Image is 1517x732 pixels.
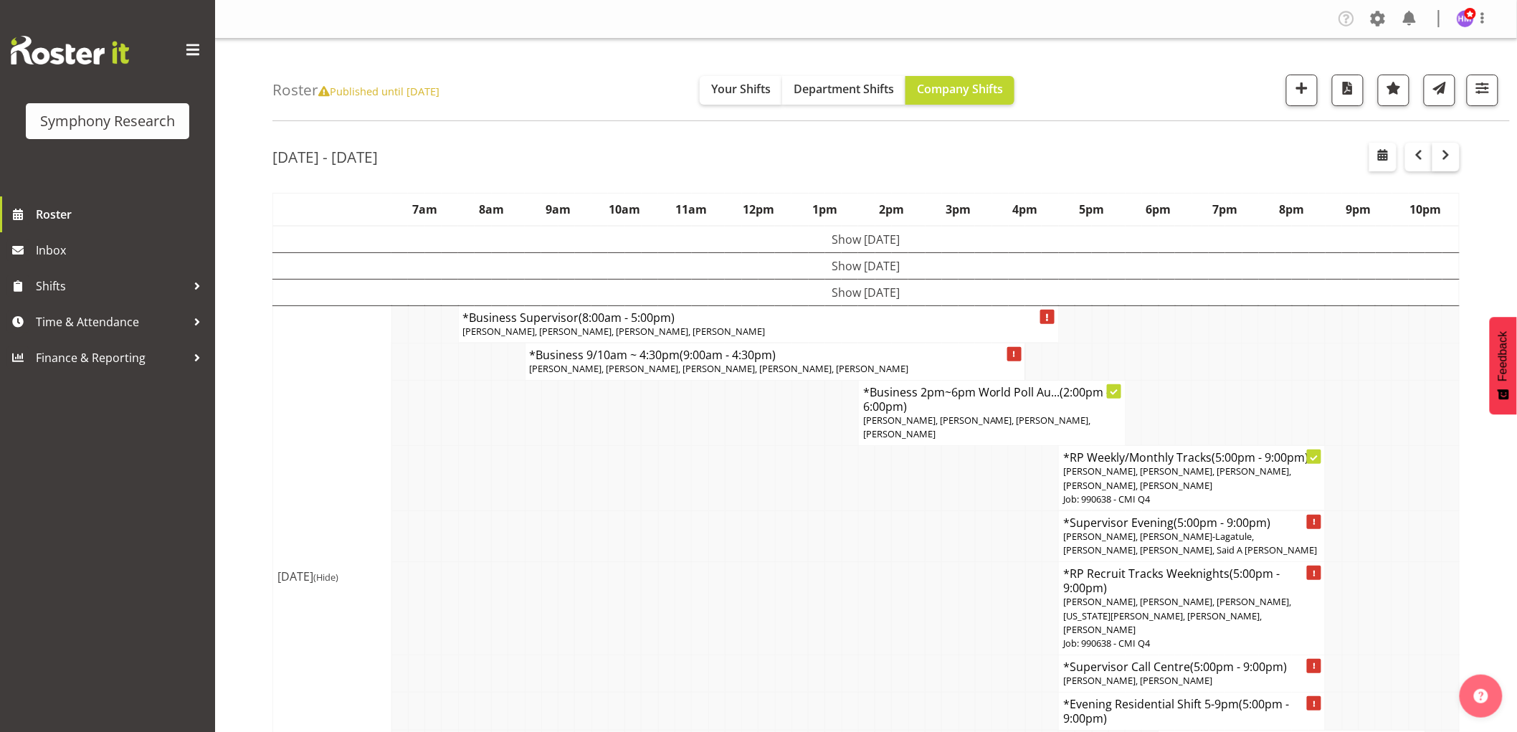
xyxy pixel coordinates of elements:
[1212,450,1308,465] span: (5:00pm - 9:00pm)
[794,81,894,97] span: Department Shifts
[1063,515,1321,530] h4: *Supervisor Evening
[1467,75,1498,106] button: Filter Shifts
[1424,75,1455,106] button: Send a list of all shifts for the selected filtered period to all rostered employees.
[1063,697,1321,726] h4: *Evening Residential Shift 5-9pm
[1063,566,1280,596] span: (5:00pm - 9:00pm)
[1174,515,1270,531] span: (5:00pm - 9:00pm)
[579,310,675,325] span: (8:00am - 5:00pm)
[917,81,1003,97] span: Company Shifts
[1063,465,1291,491] span: [PERSON_NAME], [PERSON_NAME], [PERSON_NAME], [PERSON_NAME], [PERSON_NAME]
[273,252,1460,279] td: Show [DATE]
[273,226,1460,253] td: Show [DATE]
[1497,331,1510,381] span: Feedback
[1474,689,1488,703] img: help-xxl-2.png
[458,193,525,226] th: 8am
[313,571,338,584] span: (Hide)
[863,414,1091,440] span: [PERSON_NAME], [PERSON_NAME], [PERSON_NAME], [PERSON_NAME]
[700,76,782,105] button: Your Shifts
[463,325,766,338] span: [PERSON_NAME], [PERSON_NAME], [PERSON_NAME], [PERSON_NAME]
[591,193,658,226] th: 10am
[463,310,1055,325] h4: *Business Supervisor
[1259,193,1326,226] th: 8pm
[1326,193,1392,226] th: 9pm
[1286,75,1318,106] button: Add a new shift
[1378,75,1409,106] button: Highlight an important date within the roster.
[36,204,208,225] span: Roster
[858,193,925,226] th: 2pm
[658,193,725,226] th: 11am
[11,36,129,65] img: Rosterit website logo
[782,76,905,105] button: Department Shifts
[1063,595,1291,635] span: [PERSON_NAME], [PERSON_NAME], [PERSON_NAME], [US_STATE][PERSON_NAME], [PERSON_NAME], [PERSON_NAME]
[725,193,791,226] th: 12pm
[1063,566,1321,595] h4: *RP Recruit Tracks Weeknights
[1063,660,1321,674] h4: *Supervisor Call Centre
[992,193,1059,226] th: 4pm
[1457,10,1474,27] img: hitesh-makan1261.jpg
[36,311,186,333] span: Time & Attendance
[926,193,992,226] th: 3pm
[1126,193,1192,226] th: 6pm
[711,81,771,97] span: Your Shifts
[1192,193,1259,226] th: 7pm
[1063,696,1289,726] span: (5:00pm - 9:00pm)
[1059,193,1126,226] th: 5pm
[791,193,858,226] th: 1pm
[318,84,439,98] span: Published until [DATE]
[273,279,1460,305] td: Show [DATE]
[36,347,186,369] span: Finance & Reporting
[391,193,458,226] th: 7am
[1063,493,1321,506] p: Job: 990638 - CMI Q4
[272,82,439,98] h4: Roster
[1063,450,1321,465] h4: *RP Weekly/Monthly Tracks
[1190,659,1287,675] span: (5:00pm - 9:00pm)
[1369,143,1397,171] button: Select a specific date within the roster.
[1063,637,1321,650] p: Job: 990638 - CMI Q4
[36,275,186,297] span: Shifts
[530,348,1021,362] h4: *Business 9/10am ~ 4:30pm
[1392,193,1460,226] th: 10pm
[863,384,1111,414] span: (2:00pm - 6:00pm)
[272,148,378,166] h2: [DATE] - [DATE]
[905,76,1014,105] button: Company Shifts
[680,347,776,363] span: (9:00am - 4:30pm)
[1063,674,1212,687] span: [PERSON_NAME], [PERSON_NAME]
[1490,317,1517,414] button: Feedback - Show survey
[1063,530,1317,556] span: [PERSON_NAME], [PERSON_NAME]-Lagatule, [PERSON_NAME], [PERSON_NAME], Said A [PERSON_NAME]
[525,193,591,226] th: 9am
[530,362,909,375] span: [PERSON_NAME], [PERSON_NAME], [PERSON_NAME], [PERSON_NAME], [PERSON_NAME]
[40,110,175,132] div: Symphony Research
[863,385,1121,414] h4: *Business 2pm~6pm World Poll Au...
[1332,75,1364,106] button: Download a PDF of the roster according to the set date range.
[36,239,208,261] span: Inbox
